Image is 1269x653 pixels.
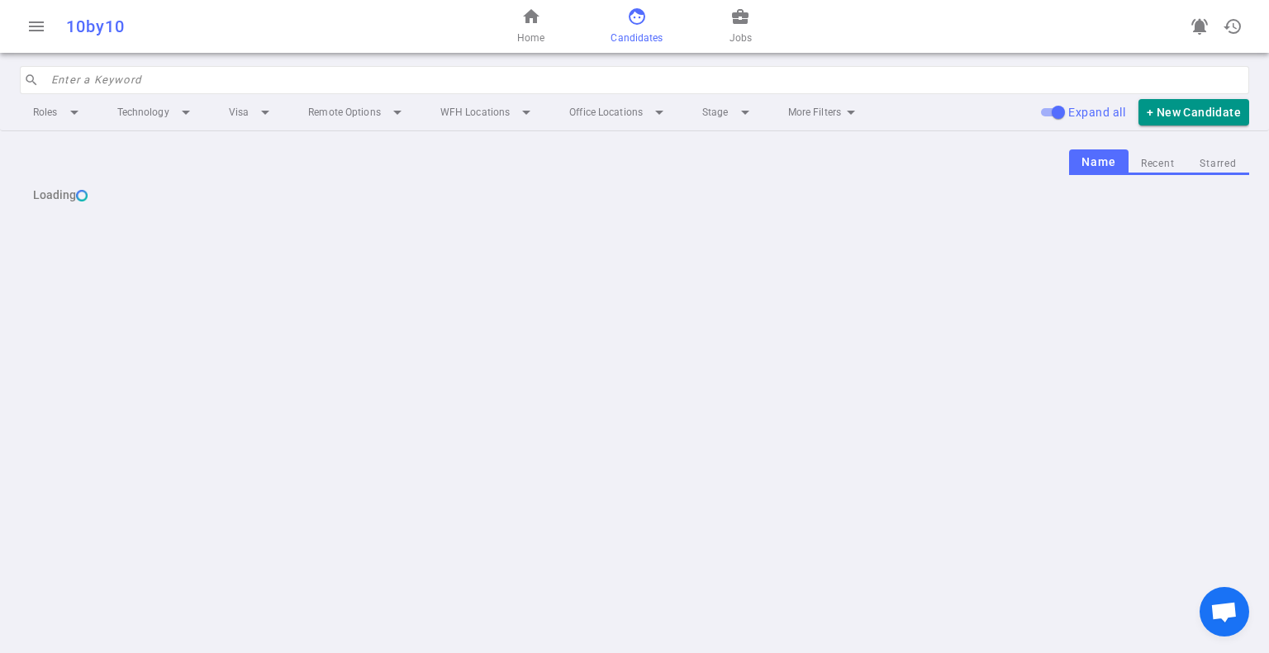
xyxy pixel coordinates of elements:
[66,17,416,36] div: 10by10
[1183,10,1216,43] a: Go to see announcements
[104,97,209,127] li: Technology
[76,190,88,201] img: loading...
[24,73,39,88] span: search
[427,97,549,127] li: WFH Locations
[730,30,752,46] span: Jobs
[521,7,541,26] span: home
[730,7,752,46] a: Jobs
[1190,17,1210,36] span: notifications_active
[611,7,663,46] a: Candidates
[216,97,288,127] li: Visa
[1187,153,1249,175] button: Starred
[1068,106,1125,119] span: Expand all
[20,97,97,127] li: Roles
[1200,587,1249,636] a: Open chat
[1138,99,1249,126] button: + New Candidate
[556,97,682,127] li: Office Locations
[627,7,647,26] span: face
[689,97,768,127] li: Stage
[1129,153,1187,175] button: Recent
[1069,149,1128,175] button: Name
[730,7,750,26] span: business_center
[611,30,663,46] span: Candidates
[517,7,544,46] a: Home
[1223,17,1243,36] span: history
[517,30,544,46] span: Home
[20,10,53,43] button: Open menu
[26,17,46,36] span: menu
[20,175,1249,215] div: Loading
[775,97,874,127] li: More Filters
[1216,10,1249,43] button: Open history
[295,97,421,127] li: Remote Options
